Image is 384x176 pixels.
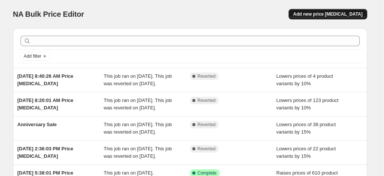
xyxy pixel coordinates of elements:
span: [DATE] 8:40:26 AM Price [MEDICAL_DATA] [18,73,73,86]
span: Anniversary Sale [18,122,57,127]
span: This job ran on [DATE]. This job was reverted on [DATE]. [104,97,172,111]
span: [DATE] 8:20:01 AM Price [MEDICAL_DATA] [18,97,73,111]
span: Reverted [198,122,216,128]
span: Reverted [198,146,216,152]
span: This job ran on [DATE]. This job was reverted on [DATE]. [104,122,172,135]
span: Lowers prices of 123 product variants by 10% [276,97,339,111]
span: Add filter [24,53,41,59]
span: This job ran on [DATE]. [104,170,154,176]
span: Lowers prices of 22 product variants by 15% [276,146,336,159]
span: Add new price [MEDICAL_DATA] [293,11,362,17]
span: [DATE] 2:36:03 PM Price [MEDICAL_DATA] [18,146,73,159]
span: This job ran on [DATE]. This job was reverted on [DATE]. [104,73,172,86]
span: This job ran on [DATE]. This job was reverted on [DATE]. [104,146,172,159]
span: Lowers prices of 38 product variants by 15% [276,122,336,135]
span: Complete [198,170,217,176]
button: Add new price [MEDICAL_DATA] [289,9,367,19]
span: Reverted [198,97,216,103]
span: Lowers prices of 4 product variants by 10% [276,73,333,86]
button: Add filter [21,52,50,61]
span: NA Bulk Price Editor [13,10,84,18]
span: Reverted [198,73,216,79]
